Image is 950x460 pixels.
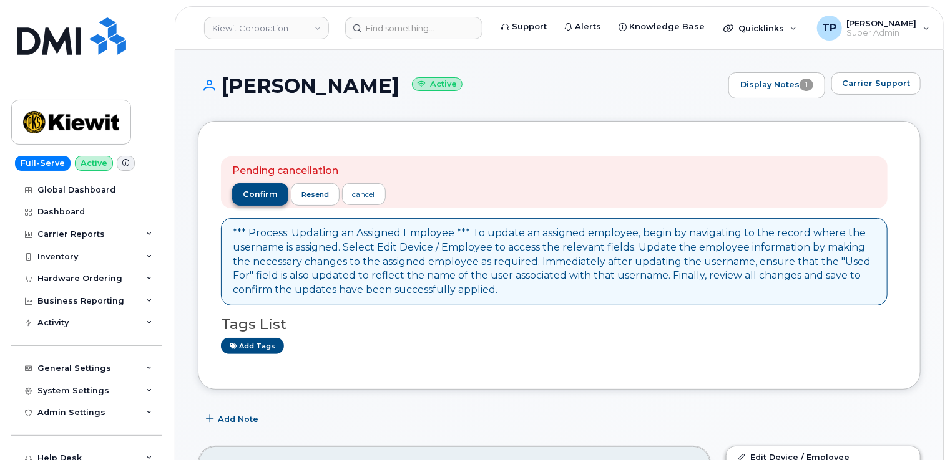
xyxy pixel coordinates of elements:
[412,77,463,92] small: Active
[221,317,898,332] h3: Tags List
[243,189,278,200] span: confirm
[291,183,340,206] button: resend
[232,164,386,178] p: Pending cancellation
[842,77,910,89] span: Carrier Support
[728,72,825,98] a: Display Notes1
[301,189,329,199] span: resend
[353,189,375,200] div: cancel
[232,183,288,206] button: confirm
[233,226,876,297] div: *** Process: Updating an Assigned Employee *** To update an assigned employee, begin by navigatin...
[800,79,813,91] span: 1
[198,75,722,97] h1: [PERSON_NAME]
[198,408,269,431] button: Add Note
[342,183,386,205] a: cancel
[831,72,921,95] button: Carrier Support
[218,413,258,425] span: Add Note
[221,338,284,353] a: Add tags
